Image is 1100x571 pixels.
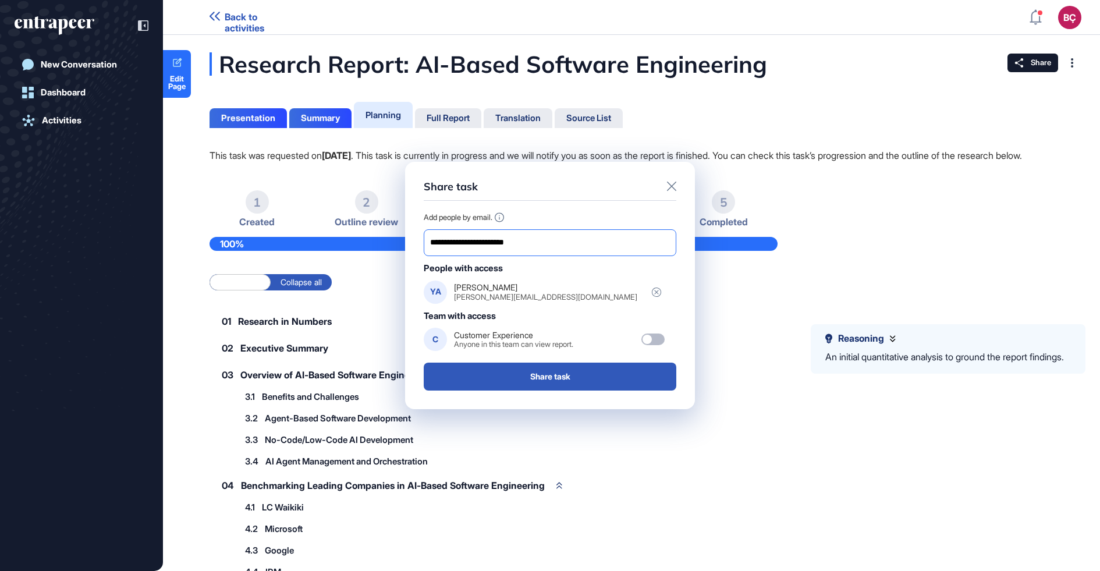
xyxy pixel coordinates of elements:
[424,281,447,304] div: YA
[424,311,676,321] div: Team with access
[454,293,637,301] div: [PERSON_NAME][EMAIL_ADDRESS][DOMAIN_NAME]
[424,363,676,391] button: Share task
[454,331,573,340] div: Customer Experience
[424,180,478,194] div: Share task
[424,328,447,351] div: C
[424,263,676,274] div: People with access
[454,340,573,348] div: Anyone in this team can view report.
[454,283,637,292] div: [PERSON_NAME]
[424,212,676,222] div: Add people by email.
